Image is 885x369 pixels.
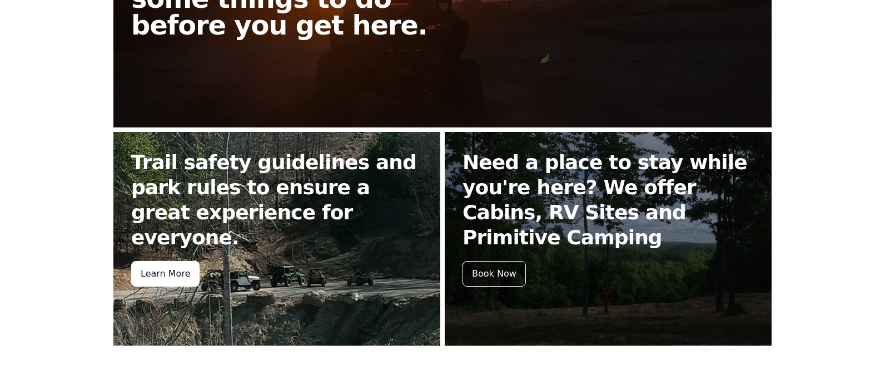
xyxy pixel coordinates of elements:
h2: Need a place to stay while you're here? We offer Cabins, RV Sites and Primitive Camping [463,150,754,250]
a: Need a place to stay while you're here? We offer Cabins, RV Sites and Primitive Camping Book Now [445,132,772,346]
h2: Trail safety guidelines and park rules to ensure a great experience for everyone. [131,150,422,250]
div: Book Now [463,261,526,287]
a: Trail safety guidelines and park rules to ensure a great experience for everyone. Learn More [113,132,440,346]
div: Learn More [131,261,200,287]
